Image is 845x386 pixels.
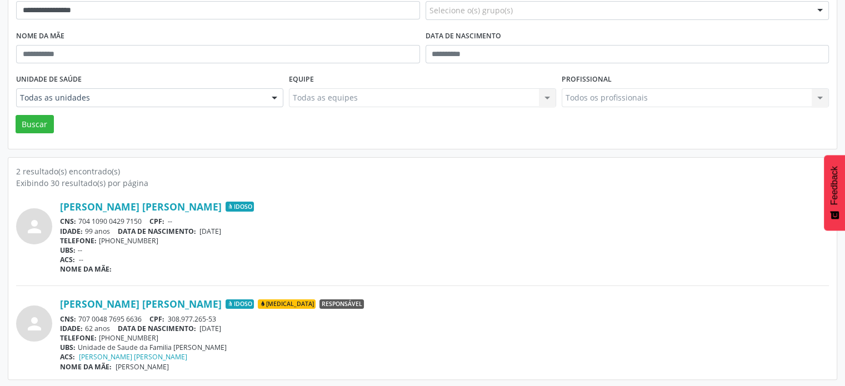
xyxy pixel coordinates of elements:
[79,352,187,362] a: [PERSON_NAME] [PERSON_NAME]
[258,299,316,309] span: [MEDICAL_DATA]
[168,314,216,324] span: 308.977.265-53
[60,236,97,245] span: TELEFONE:
[60,245,829,255] div: --
[60,245,76,255] span: UBS:
[16,166,829,177] div: 2 resultado(s) encontrado(s)
[60,343,76,352] span: UBS:
[16,177,829,189] div: Exibindo 30 resultado(s) por página
[199,227,221,236] span: [DATE]
[60,217,829,226] div: 704 1090 0429 7150
[60,324,83,333] span: IDADE:
[426,28,501,45] label: Data de nascimento
[60,236,829,245] div: [PHONE_NUMBER]
[60,200,222,213] a: [PERSON_NAME] [PERSON_NAME]
[60,352,75,362] span: ACS:
[60,314,829,324] div: 707 0048 7695 6636
[429,4,513,16] span: Selecione o(s) grupo(s)
[60,217,76,226] span: CNS:
[24,217,44,237] i: person
[118,227,196,236] span: DATA DE NASCIMENTO:
[16,115,54,134] button: Buscar
[60,362,112,372] span: NOME DA MÃE:
[60,333,97,343] span: TELEFONE:
[829,166,839,205] span: Feedback
[289,71,314,88] label: Equipe
[24,314,44,334] i: person
[16,28,64,45] label: Nome da mãe
[60,264,112,274] span: NOME DA MÃE:
[60,298,222,310] a: [PERSON_NAME] [PERSON_NAME]
[149,217,164,226] span: CPF:
[168,217,172,226] span: --
[149,314,164,324] span: CPF:
[60,333,829,343] div: [PHONE_NUMBER]
[118,324,196,333] span: DATA DE NASCIMENTO:
[60,227,83,236] span: IDADE:
[16,71,82,88] label: Unidade de saúde
[319,299,364,309] span: Responsável
[116,362,169,372] span: [PERSON_NAME]
[199,324,221,333] span: [DATE]
[60,314,76,324] span: CNS:
[60,227,829,236] div: 99 anos
[226,202,254,212] span: Idoso
[824,155,845,230] button: Feedback - Mostrar pesquisa
[20,92,261,103] span: Todas as unidades
[60,324,829,333] div: 62 anos
[79,255,83,264] span: --
[226,299,254,309] span: Idoso
[562,71,612,88] label: Profissional
[60,255,75,264] span: ACS:
[60,343,829,352] div: Unidade de Saude da Familia [PERSON_NAME]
